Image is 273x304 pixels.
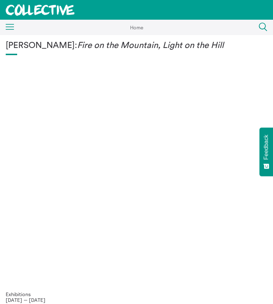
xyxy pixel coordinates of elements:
button: Feedback - Show survey [259,127,273,176]
span: Feedback [263,135,269,160]
span: Home [130,24,143,31]
h1: [PERSON_NAME]: [6,41,267,51]
p: [DATE] — [DATE] [6,297,267,303]
em: Fire on the Mountain, Light on the Hill [77,41,224,50]
p: Exhibitions [6,291,267,297]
